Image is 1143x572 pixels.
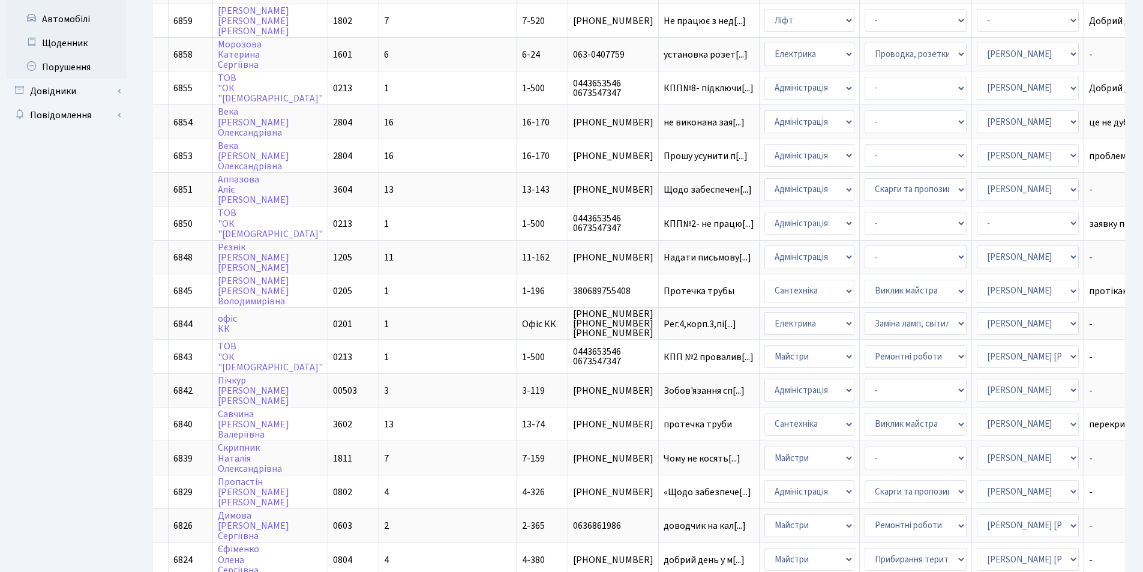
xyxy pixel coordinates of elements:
[333,217,352,230] span: 0213
[522,452,545,465] span: 7-159
[664,82,754,95] span: КПП№8- підключи[...]
[173,48,193,61] span: 6858
[218,173,289,206] a: АппазоваАліє[PERSON_NAME]
[573,309,653,338] span: [PHONE_NUMBER] [PHONE_NUMBER] [PHONE_NUMBER]
[173,217,193,230] span: 6850
[173,553,193,567] span: 6824
[173,486,193,499] span: 6829
[173,284,193,298] span: 6845
[218,340,323,374] a: ТОВ"ОК"[DEMOGRAPHIC_DATA]"
[384,284,389,298] span: 1
[664,519,746,532] span: доводчик на кал[...]
[384,384,389,397] span: 3
[573,253,653,262] span: [PHONE_NUMBER]
[6,103,126,127] a: Повідомлення
[173,452,193,465] span: 6839
[384,452,389,465] span: 7
[664,149,748,163] span: Прошу усунити п[...]
[333,486,352,499] span: 0802
[522,318,556,331] span: Офіс КК
[218,4,289,38] a: [PERSON_NAME][PERSON_NAME][PERSON_NAME]
[664,217,754,230] span: КПП№2- не працю[...]
[522,14,545,28] span: 7-520
[333,116,352,129] span: 2804
[333,284,352,298] span: 0205
[522,384,545,397] span: 3-119
[573,185,653,194] span: [PHONE_NUMBER]
[218,207,323,241] a: ТОВ"ОК"[DEMOGRAPHIC_DATA]"
[333,149,352,163] span: 2804
[173,14,193,28] span: 6859
[573,454,653,463] span: [PHONE_NUMBER]
[664,14,746,28] span: Не працює з нед[...]
[522,351,545,364] span: 1-500
[173,116,193,129] span: 6854
[664,116,745,129] span: не виконана зая[...]
[333,14,352,28] span: 1802
[573,79,653,98] span: 0443653546 0673547347
[218,509,289,543] a: Димова[PERSON_NAME]Сергіївна
[573,118,653,127] span: [PHONE_NUMBER]
[173,183,193,196] span: 6851
[218,71,323,105] a: ТОВ"ОК"[DEMOGRAPHIC_DATA]"
[173,384,193,397] span: 6842
[664,48,748,61] span: установка розет[...]
[333,452,352,465] span: 1811
[384,116,394,129] span: 16
[333,251,352,264] span: 1205
[573,16,653,26] span: [PHONE_NUMBER]
[522,217,545,230] span: 1-500
[384,318,389,331] span: 1
[384,82,389,95] span: 1
[218,442,282,475] a: СкрипникНаталіяОлександрівна
[173,318,193,331] span: 6844
[664,251,751,264] span: Надати письмову[...]
[664,486,751,499] span: «Щодо забезпече[...]
[522,183,550,196] span: 13-143
[218,475,289,509] a: Пропастін[PERSON_NAME][PERSON_NAME]
[218,374,289,408] a: Пічкур[PERSON_NAME][PERSON_NAME]
[664,183,752,196] span: Щодо забеспечен[...]
[573,347,653,366] span: 0443653546 0673547347
[333,519,352,532] span: 0603
[384,486,389,499] span: 4
[664,452,740,465] span: Чому не косять[...]
[333,82,352,95] span: 0213
[218,106,289,139] a: Века[PERSON_NAME]Олександрівна
[522,418,545,431] span: 13-74
[218,408,289,441] a: Савчина[PERSON_NAME]Валеріївна
[6,79,126,103] a: Довідники
[664,351,754,364] span: КПП №2 провалив[...]
[384,217,389,230] span: 1
[333,553,352,567] span: 0804
[218,38,262,71] a: МорозоваКатеринаСергіївна
[664,318,736,331] span: Рег.4,корп.3,пі[...]
[573,487,653,497] span: [PHONE_NUMBER]
[218,274,289,308] a: [PERSON_NAME][PERSON_NAME]Володимирівна
[384,14,389,28] span: 7
[333,48,352,61] span: 1601
[522,149,550,163] span: 16-170
[6,7,126,31] a: Автомобілі
[333,384,357,397] span: 00503
[384,351,389,364] span: 1
[522,486,545,499] span: 4-326
[522,553,545,567] span: 4-380
[384,553,389,567] span: 4
[218,241,289,274] a: Рєзнік[PERSON_NAME][PERSON_NAME]
[384,48,389,61] span: 6
[218,139,289,173] a: Века[PERSON_NAME]Олександрівна
[522,82,545,95] span: 1-500
[333,318,352,331] span: 0201
[573,386,653,396] span: [PHONE_NUMBER]
[173,82,193,95] span: 6855
[384,418,394,431] span: 13
[173,351,193,364] span: 6843
[333,418,352,431] span: 3602
[664,286,754,296] span: Протечка трубы
[664,384,745,397] span: Зобов'язання сп[...]
[173,519,193,532] span: 6826
[522,116,550,129] span: 16-170
[573,420,653,429] span: [PHONE_NUMBER]
[664,420,754,429] span: протечка труби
